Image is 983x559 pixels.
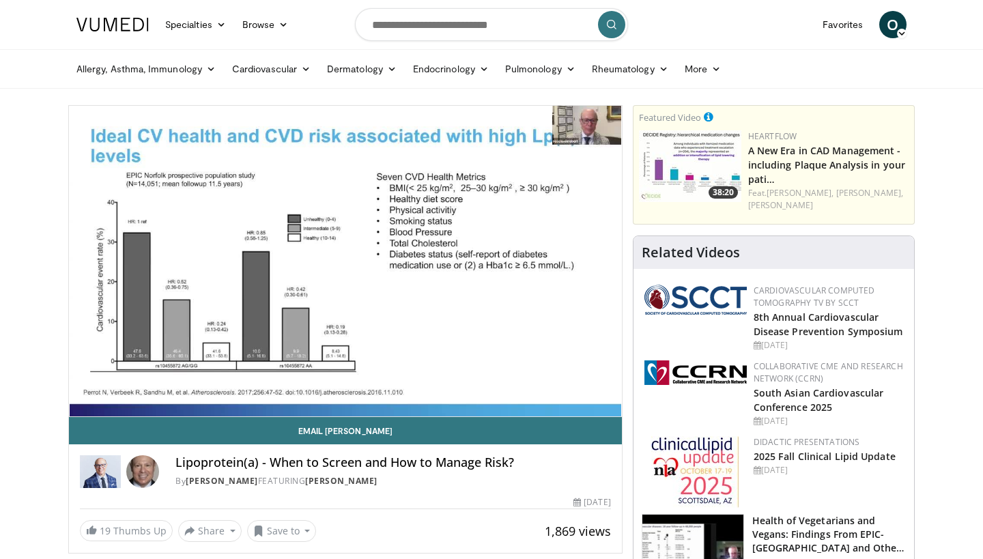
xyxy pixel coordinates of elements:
a: Allergy, Asthma, Immunology [68,55,224,83]
div: [DATE] [754,415,903,427]
a: 19 Thumbs Up [80,520,173,541]
video-js: Video Player [69,106,622,417]
a: A New Era in CAD Management - including Plaque Analysis in your pati… [748,144,905,186]
div: [DATE] [754,339,903,352]
a: [PERSON_NAME] [748,199,813,211]
h3: Health of Vegetarians and Vegans: Findings From EPIC-[GEOGRAPHIC_DATA] and Othe… [752,514,906,555]
button: Save to [247,520,317,542]
a: Favorites [814,11,871,38]
a: 38:20 [639,130,741,202]
a: Collaborative CME and Research Network (CCRN) [754,360,903,384]
a: Specialties [157,11,234,38]
a: Cardiovascular Computed Tomography TV by SCCT [754,285,875,309]
div: [DATE] [754,464,903,476]
img: d65bce67-f81a-47c5-b47d-7b8806b59ca8.jpg.150x105_q85_autocrop_double_scale_upscale_version-0.2.jpg [651,436,739,508]
a: Pulmonology [497,55,584,83]
a: More [676,55,729,83]
span: 38:20 [709,186,738,199]
span: 1,869 views [545,523,611,539]
div: Didactic Presentations [754,436,903,448]
span: 19 [100,524,111,537]
a: Rheumatology [584,55,676,83]
div: [DATE] [573,496,610,508]
a: 2025 Fall Clinical Lipid Update [754,450,896,463]
a: Endocrinology [405,55,497,83]
a: [PERSON_NAME], [767,187,834,199]
img: 738d0e2d-290f-4d89-8861-908fb8b721dc.150x105_q85_crop-smart_upscale.jpg [639,130,741,202]
a: [PERSON_NAME], [836,187,903,199]
button: Share [178,520,242,542]
img: VuMedi Logo [76,18,149,31]
a: Dermatology [319,55,405,83]
a: [PERSON_NAME] [305,475,377,487]
img: Avatar [126,455,159,488]
img: Dr. Robert S. Rosenson [80,455,121,488]
a: South Asian Cardiovascular Conference 2025 [754,386,884,414]
h4: Related Videos [642,244,740,261]
h4: Lipoprotein(a) - When to Screen and How to Manage Risk? [175,455,611,470]
a: [PERSON_NAME] [186,475,258,487]
div: By FEATURING [175,475,611,487]
div: Feat. [748,187,909,212]
img: 51a70120-4f25-49cc-93a4-67582377e75f.png.150x105_q85_autocrop_double_scale_upscale_version-0.2.png [644,285,747,315]
a: Browse [234,11,297,38]
a: O [879,11,907,38]
a: Heartflow [748,130,797,142]
a: Cardiovascular [224,55,319,83]
img: a04ee3ba-8487-4636-b0fb-5e8d268f3737.png.150x105_q85_autocrop_double_scale_upscale_version-0.2.png [644,360,747,385]
input: Search topics, interventions [355,8,628,41]
small: Featured Video [639,111,701,124]
a: 8th Annual Cardiovascular Disease Prevention Symposium [754,311,903,338]
a: Email [PERSON_NAME] [69,417,622,444]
